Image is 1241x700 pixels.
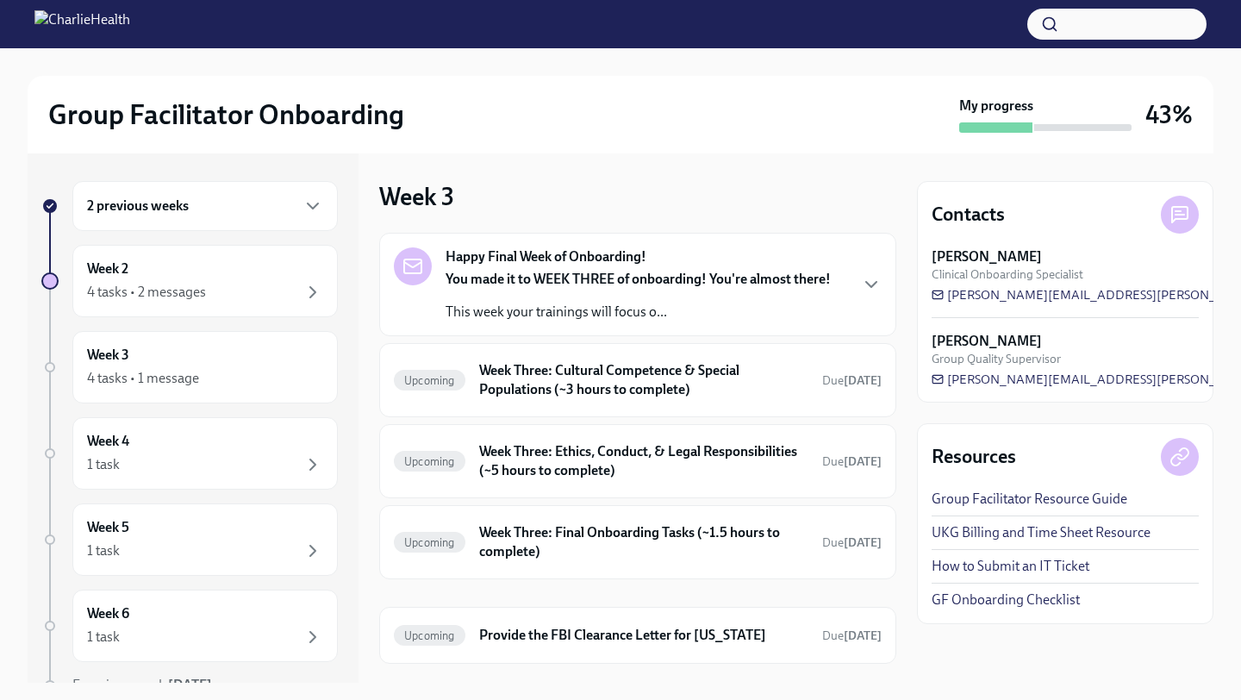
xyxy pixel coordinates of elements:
span: Due [822,628,882,643]
a: UpcomingWeek Three: Final Onboarding Tasks (~1.5 hours to complete)Due[DATE] [394,520,882,565]
strong: Happy Final Week of Onboarding! [446,247,646,266]
div: 2 previous weeks [72,181,338,231]
span: Due [822,373,882,388]
a: UKG Billing and Time Sheet Resource [932,523,1151,542]
span: Upcoming [394,536,465,549]
div: 1 task [87,628,120,647]
span: Upcoming [394,455,465,468]
a: Week 24 tasks • 2 messages [41,245,338,317]
a: UpcomingWeek Three: Cultural Competence & Special Populations (~3 hours to complete)Due[DATE] [394,358,882,403]
h6: Week Three: Cultural Competence & Special Populations (~3 hours to complete) [479,361,808,399]
strong: [PERSON_NAME] [932,332,1042,351]
a: Week 41 task [41,417,338,490]
div: 4 tasks • 2 messages [87,283,206,302]
span: Experience ends [72,677,212,693]
a: UpcomingProvide the FBI Clearance Letter for [US_STATE]Due[DATE] [394,622,882,649]
strong: [PERSON_NAME] [932,247,1042,266]
h6: Week 3 [87,346,129,365]
div: 1 task [87,455,120,474]
a: Week 34 tasks • 1 message [41,331,338,403]
strong: [DATE] [844,454,882,469]
strong: [DATE] [844,535,882,550]
h6: Week 4 [87,432,129,451]
h6: Week Three: Ethics, Conduct, & Legal Responsibilities (~5 hours to complete) [479,442,808,480]
a: Week 51 task [41,503,338,576]
div: 4 tasks • 1 message [87,369,199,388]
strong: [DATE] [168,677,212,693]
p: This week your trainings will focus o... [446,303,831,322]
img: CharlieHealth [34,10,130,38]
span: Clinical Onboarding Specialist [932,266,1083,283]
a: How to Submit an IT Ticket [932,557,1089,576]
span: October 8th, 2025 10:00 [822,628,882,644]
span: September 23rd, 2025 10:00 [822,372,882,389]
h2: Group Facilitator Onboarding [48,97,404,132]
strong: You made it to WEEK THREE of onboarding! You're almost there! [446,271,831,287]
strong: [DATE] [844,628,882,643]
span: Due [822,454,882,469]
h3: Week 3 [379,181,454,212]
span: Group Quality Supervisor [932,351,1061,367]
a: UpcomingWeek Three: Ethics, Conduct, & Legal Responsibilities (~5 hours to complete)Due[DATE] [394,439,882,484]
h6: Week 5 [87,518,129,537]
strong: [DATE] [844,373,882,388]
h4: Contacts [932,202,1005,228]
h6: 2 previous weeks [87,197,189,216]
span: Upcoming [394,629,465,642]
strong: My progress [959,97,1033,116]
h6: Week 2 [87,259,128,278]
h6: Provide the FBI Clearance Letter for [US_STATE] [479,626,808,645]
h6: Week 6 [87,604,129,623]
a: Group Facilitator Resource Guide [932,490,1127,509]
span: Upcoming [394,374,465,387]
h6: Week Three: Final Onboarding Tasks (~1.5 hours to complete) [479,523,808,561]
span: Due [822,535,882,550]
a: Week 61 task [41,590,338,662]
span: September 23rd, 2025 10:00 [822,453,882,470]
h4: Resources [932,444,1016,470]
h3: 43% [1145,99,1193,130]
div: 1 task [87,541,120,560]
span: September 21st, 2025 10:00 [822,534,882,551]
a: GF Onboarding Checklist [932,591,1080,609]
